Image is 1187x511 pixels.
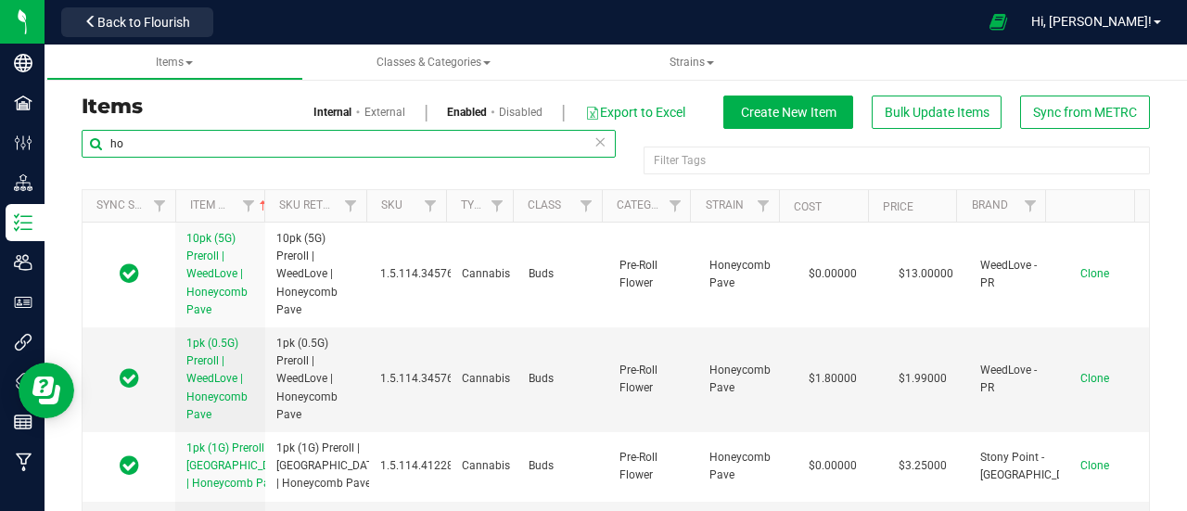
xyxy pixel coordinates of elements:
[1015,190,1045,222] a: Filter
[14,293,32,312] inline-svg: User Roles
[120,261,139,287] span: In Sync
[82,96,602,118] h3: Items
[14,173,32,192] inline-svg: Distribution
[980,362,1048,397] span: WeedLove - PR
[584,96,686,128] button: Export to Excel
[889,261,963,287] span: $13.00000
[380,265,469,283] span: 1.5.114.345768.0
[14,94,32,112] inline-svg: Facilities
[529,457,596,475] span: Buds
[120,365,139,391] span: In Sync
[462,265,510,283] span: Cannabis
[570,190,601,222] a: Filter
[799,453,866,479] span: $0.00000
[380,457,469,475] span: 1.5.114.412282.0
[14,134,32,152] inline-svg: Configuration
[883,200,913,213] a: Price
[82,130,616,158] input: Search Item Name, SKU Retail Name, or Part Number
[61,7,213,37] button: Back to Flourish
[462,457,510,475] span: Cannabis
[276,440,383,493] span: 1pk (1G) Preroll | [GEOGRAPHIC_DATA] | Honeycomb Pave
[461,198,488,211] a: Type
[1031,14,1152,29] span: Hi, [PERSON_NAME]!
[706,198,744,211] a: Strain
[872,96,1002,129] button: Bulk Update Items
[529,370,596,388] span: Buds
[709,449,777,484] span: Honeycomb Pave
[794,200,822,213] a: Cost
[97,15,190,30] span: Back to Flourish
[885,105,989,120] span: Bulk Update Items
[14,213,32,232] inline-svg: Inventory
[381,198,402,211] a: SKU
[279,198,418,211] a: Sku Retail Display Name
[14,373,32,391] inline-svg: Tags
[748,190,779,222] a: Filter
[14,333,32,351] inline-svg: Integrations
[1080,459,1109,472] span: Clone
[659,190,690,222] a: Filter
[528,198,561,211] a: Class
[619,362,687,397] span: Pre-Roll Flower
[234,190,264,222] a: Filter
[619,449,687,484] span: Pre-Roll Flower
[276,335,358,424] span: 1pk (0.5G) Preroll | WeedLove | Honeycomb Pave
[14,54,32,72] inline-svg: Company
[276,230,358,319] span: 10pk (5G) Preroll | WeedLove | Honeycomb Pave
[120,453,139,479] span: In Sync
[186,441,293,490] span: 1pk (1G) Preroll | [GEOGRAPHIC_DATA] | Honeycomb Pave
[670,56,714,69] span: Strains
[709,362,777,397] span: Honeycomb Pave
[190,198,271,211] a: Item Name
[336,190,366,222] a: Filter
[723,96,853,129] button: Create New Item
[889,453,956,479] span: $3.25000
[1020,96,1150,129] button: Sync from METRC
[619,257,687,292] span: Pre-Roll Flower
[1033,105,1137,120] span: Sync from METRC
[617,198,671,211] a: Category
[186,335,254,424] a: 1pk (0.5G) Preroll | WeedLove | Honeycomb Pave
[415,190,446,222] a: Filter
[313,104,351,121] a: Internal
[96,198,168,211] a: Sync Status
[14,453,32,471] inline-svg: Manufacturing
[499,104,542,121] a: Disabled
[799,365,866,392] span: $1.80000
[1080,372,1128,385] a: Clone
[19,363,74,418] iframe: Resource center
[977,4,1019,40] span: Open Ecommerce Menu
[1080,459,1128,472] a: Clone
[980,257,1048,292] span: WeedLove - PR
[145,190,175,222] a: Filter
[186,337,248,421] span: 1pk (0.5G) Preroll | WeedLove | Honeycomb Pave
[186,440,293,493] a: 1pk (1G) Preroll | [GEOGRAPHIC_DATA] | Honeycomb Pave
[1080,267,1109,280] span: Clone
[364,104,405,121] a: External
[186,230,254,319] a: 10pk (5G) Preroll | WeedLove | Honeycomb Pave
[156,56,193,69] span: Items
[186,232,248,316] span: 10pk (5G) Preroll | WeedLove | Honeycomb Pave
[14,413,32,431] inline-svg: Reports
[377,56,491,69] span: Classes & Categories
[709,257,777,292] span: Honeycomb Pave
[482,190,513,222] a: Filter
[447,104,487,121] a: Enabled
[14,253,32,272] inline-svg: Users
[741,105,836,120] span: Create New Item
[593,130,606,154] span: Clear
[529,265,596,283] span: Buds
[889,365,956,392] span: $1.99000
[972,198,1008,211] a: Brand
[799,261,866,287] span: $0.00000
[1080,372,1109,385] span: Clone
[1080,267,1128,280] a: Clone
[462,370,510,388] span: Cannabis
[980,449,1087,484] span: Stony Point - [GEOGRAPHIC_DATA]
[380,370,469,388] span: 1.5.114.345766.0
